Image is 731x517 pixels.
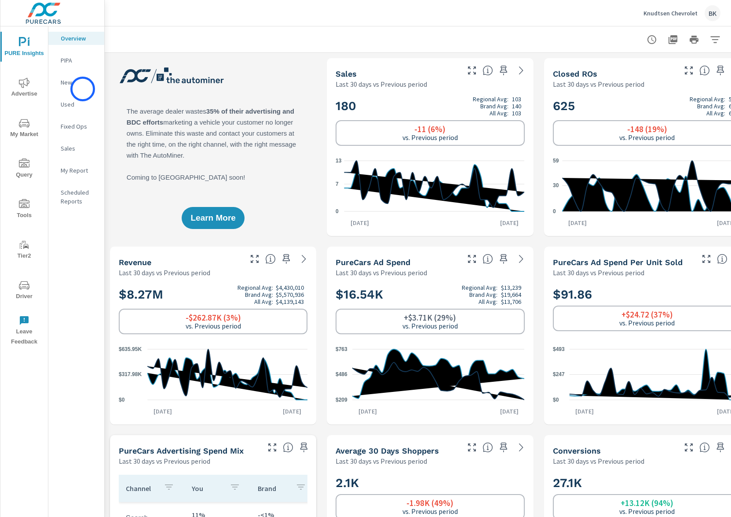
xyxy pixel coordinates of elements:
h6: -148 (19%) [627,125,667,133]
p: 140 [512,103,521,110]
p: Last 30 days vs Previous period [553,267,644,278]
p: Brand Avg: [697,103,725,110]
p: Overview [61,34,97,43]
div: New [48,76,104,89]
p: Brand Avg: [469,291,497,298]
p: Regional Avg: [462,284,497,291]
p: $13,239 [501,284,521,291]
button: Apply Filters [706,31,724,48]
p: vs. Previous period [619,319,675,327]
p: Last 30 days vs Previous period [119,456,210,466]
p: Sales [61,144,97,153]
span: Save this to your personalized report [297,440,311,454]
p: Brand [258,484,289,493]
p: All Avg: [479,298,497,305]
span: PURE Insights [3,37,45,59]
p: Last 30 days vs Previous period [336,456,427,466]
h2: 180 [336,96,524,117]
h6: -11 (6%) [414,125,446,133]
p: Scheduled Reports [61,188,97,206]
span: Query [3,159,45,180]
span: Average cost of advertising per each vehicle sold at the dealer over the selected date range. The... [717,254,727,264]
a: See more details in report [514,440,528,454]
span: Number of Repair Orders Closed by the selected dealership group over the selected time range. [So... [699,65,710,76]
span: Tier2 [3,240,45,261]
span: Save this to your personalized report [713,63,727,78]
div: Sales [48,142,104,155]
div: BK [705,5,720,21]
text: 13 [336,158,342,164]
p: Regional Avg: [238,284,273,291]
h2: $16.54K [336,284,524,305]
p: [DATE] [147,407,178,416]
div: Fixed Ops [48,120,104,133]
span: Number of vehicles sold by the dealership over the selected date range. [Source: This data is sou... [482,65,493,76]
h5: Sales [336,69,357,78]
span: Save this to your personalized report [497,252,511,266]
button: "Export Report to PDF" [664,31,682,48]
p: Last 30 days vs Previous period [553,456,644,466]
p: All Avg: [490,110,508,117]
p: [DATE] [494,218,525,227]
div: nav menu [0,26,48,351]
h6: +$3.71K (29%) [404,313,456,322]
span: Total sales revenue over the selected date range. [Source: This data is sourced from the dealer’s... [265,254,276,264]
p: $5,570,936 [276,291,304,298]
p: Regional Avg: [690,96,725,103]
button: Make Fullscreen [465,63,479,78]
text: 30 [553,183,559,189]
p: 103 [512,110,521,117]
span: Total cost of media for all PureCars channels for the selected dealership group over the selected... [482,254,493,264]
p: Last 30 days vs Previous period [336,267,427,278]
div: PIPA [48,54,104,67]
span: My Market [3,118,45,140]
text: $317.98K [119,372,142,378]
p: vs. Previous period [402,507,458,515]
h6: +13.12K (94%) [621,499,673,507]
p: PIPA [61,56,97,65]
p: vs. Previous period [402,322,458,330]
p: My Report [61,166,97,175]
p: Fixed Ops [61,122,97,131]
span: Save this to your personalized report [497,440,511,454]
h6: -$262.87K (3%) [186,313,241,322]
text: $247 [553,371,565,377]
text: 59 [553,158,559,164]
text: $763 [336,346,347,352]
p: vs. Previous period [402,133,458,141]
p: $19,664 [501,291,521,298]
p: Last 30 days vs Previous period [336,79,427,89]
p: $4,430,010 [276,284,304,291]
div: My Report [48,164,104,177]
button: Make Fullscreen [682,440,696,454]
span: This table looks at how you compare to the amount of budget you spend per channel as opposed to y... [283,442,293,453]
a: See more details in report [297,252,311,266]
button: Make Fullscreen [465,440,479,454]
h5: Revenue [119,258,151,267]
text: $486 [336,372,347,378]
p: Knudtsen Chevrolet [643,9,698,17]
button: Make Fullscreen [265,440,279,454]
p: Brand Avg: [480,103,508,110]
text: 0 [336,208,339,214]
h5: PureCars Ad Spend Per Unit Sold [553,258,683,267]
p: Channel [126,484,157,493]
p: All Avg: [706,110,725,117]
span: Tools [3,199,45,221]
div: Scheduled Reports [48,186,104,208]
h5: Conversions [553,446,601,455]
div: Used [48,98,104,111]
span: A rolling 30 day total of daily Shoppers on the dealership website, averaged over the selected da... [482,442,493,453]
text: $0 [553,397,559,403]
button: Make Fullscreen [465,252,479,266]
p: $4,139,143 [276,298,304,305]
text: 0 [553,208,556,214]
div: Overview [48,32,104,45]
text: $493 [553,346,565,352]
text: $0 [119,397,125,403]
p: [DATE] [562,218,593,227]
p: Used [61,100,97,109]
h5: Average 30 Days Shoppers [336,446,439,455]
span: Save this to your personalized report [497,63,511,78]
button: Learn More [182,207,244,229]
